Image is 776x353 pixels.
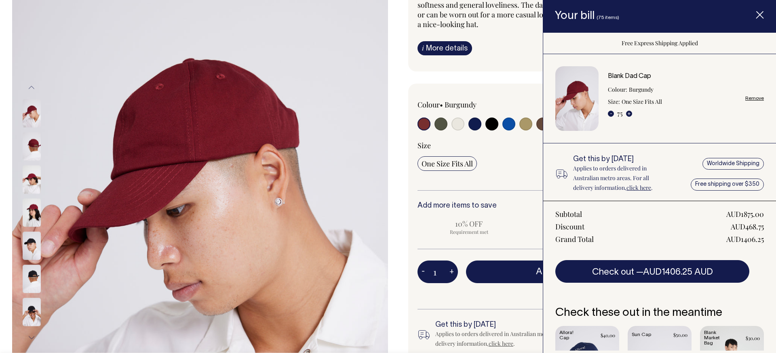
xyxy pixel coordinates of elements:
[629,85,654,95] dd: Burgundy
[445,264,458,280] button: +
[529,229,624,235] span: Requirement met
[597,15,619,20] span: (75 items)
[23,232,41,260] img: black
[626,184,651,191] a: click here
[622,39,698,47] span: Free Express Shipping Applied
[23,265,41,293] img: black
[643,268,713,276] span: AUD1406.25 AUD
[422,159,473,168] span: One Size Fits All
[422,44,424,52] span: i
[608,111,614,117] button: -
[23,199,41,227] img: burgundy
[555,66,599,131] img: Blank Dad Cap
[555,209,582,219] div: Subtotal
[745,96,764,101] a: Remove
[418,100,546,109] div: Colour
[418,216,521,237] input: 10% OFF Requirement met
[418,141,738,150] div: Size
[525,216,628,237] input: 20% OFF Requirement met
[440,100,443,109] span: •
[25,79,38,97] button: Previous
[608,85,627,95] dt: Colour:
[466,288,738,298] span: Free Express Shipping Applied
[418,264,429,280] button: -
[435,329,593,349] div: Applies to orders delivered in Australian metro areas. For all delivery information, .
[23,166,41,194] img: burgundy
[418,202,738,210] h6: Add more items to save
[25,329,38,347] button: Next
[422,219,517,229] span: 10% OFF
[23,298,41,326] img: black
[555,222,584,231] div: Discount
[731,222,764,231] div: AUD468.75
[573,164,669,193] p: Applies to orders delivered in Australian metro areas. For all delivery information, .
[466,261,738,283] button: Add to bill —AUD25.00AUD18.75
[536,268,576,276] span: Add to bill
[726,234,764,244] div: AUD1406.25
[422,229,517,235] span: Requirement met
[489,340,513,347] a: click here
[529,219,624,229] span: 20% OFF
[418,156,477,171] input: One Size Fits All
[435,321,593,329] h6: Get this by [DATE]
[555,260,749,283] button: Check out —AUD1406.25 AUD
[23,99,41,128] img: burgundy
[418,41,472,55] a: iMore details
[622,97,662,107] dd: One Size Fits All
[445,100,477,109] label: Burgundy
[555,307,764,319] h6: Check these out in the meantime
[626,111,632,117] button: +
[23,132,41,161] img: burgundy
[608,97,620,107] dt: Size:
[726,209,764,219] div: AUD1875.00
[555,234,594,244] div: Grand Total
[573,155,669,164] h6: Get this by [DATE]
[608,74,651,79] a: Blank Dad Cap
